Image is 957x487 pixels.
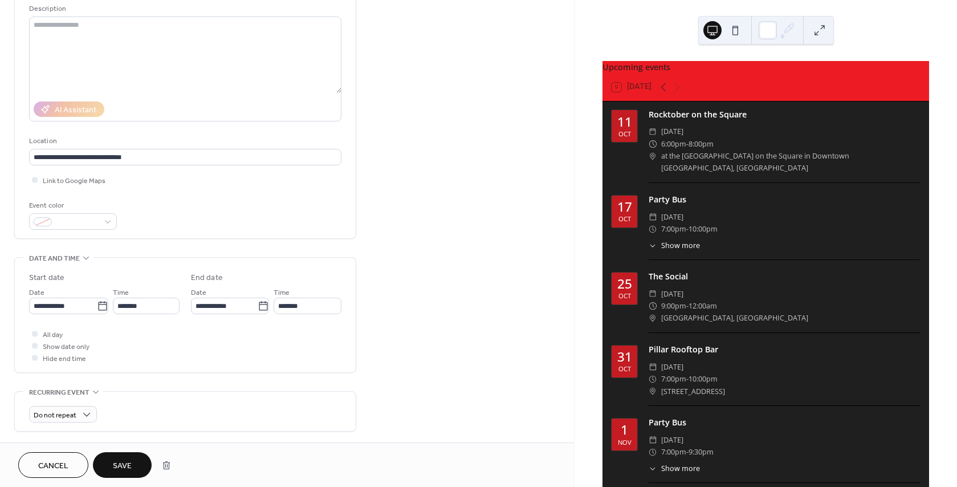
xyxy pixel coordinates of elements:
span: at the [GEOGRAPHIC_DATA] on the Square in Downtown [GEOGRAPHIC_DATA], [GEOGRAPHIC_DATA] [661,150,920,174]
span: [DATE] [661,125,683,137]
span: [GEOGRAPHIC_DATA], [GEOGRAPHIC_DATA] [661,312,808,324]
span: Date and time [29,253,80,265]
span: Date [191,287,206,299]
div: ​ [649,300,657,312]
div: Oct [618,216,631,222]
div: Party Bus [649,193,920,206]
span: 7:00pm [661,223,686,235]
div: Party Bus [649,416,920,429]
span: 9:00pm [661,300,686,312]
span: Time [274,287,290,299]
div: Event color [29,200,115,212]
button: ​Show more [649,464,700,474]
div: ​ [649,138,657,150]
span: Hide end time [43,353,86,365]
div: Upcoming events [602,61,929,74]
div: Oct [618,131,631,137]
div: 1 [621,424,628,437]
div: 31 [617,351,632,364]
div: ​ [649,312,657,324]
div: Oct [618,293,631,299]
span: [STREET_ADDRESS] [661,385,725,397]
span: - [686,373,689,385]
span: 10:00pm [689,223,718,235]
span: - [686,300,689,312]
div: ​ [649,125,657,137]
span: Show more [661,464,700,474]
span: Time [113,287,129,299]
div: 17 [617,201,632,214]
div: ​ [649,211,657,223]
span: 12:00am [689,300,717,312]
div: ​ [649,241,657,251]
div: 11 [617,116,632,129]
div: ​ [649,434,657,446]
div: ​ [649,385,657,397]
div: Rocktober on the Square [649,108,920,121]
button: Cancel [18,452,88,478]
button: ​Show more [649,241,700,251]
span: Save [113,460,132,472]
span: 6:00pm [661,138,686,150]
span: Link to Google Maps [43,175,105,187]
div: Nov [618,439,632,445]
div: Location [29,135,339,147]
div: End date [191,272,223,284]
button: Save [93,452,152,478]
div: ​ [649,223,657,235]
span: Show more [661,241,700,251]
div: ​ [649,150,657,162]
span: Show date only [43,341,89,353]
span: 9:30pm [689,446,714,458]
span: [DATE] [661,361,683,373]
div: ​ [649,373,657,385]
div: 25 [617,278,632,291]
span: [DATE] [661,288,683,300]
div: ​ [649,464,657,474]
span: - [686,138,689,150]
span: All day [43,329,63,341]
span: 7:00pm [661,446,686,458]
div: Description [29,3,339,15]
div: Start date [29,272,64,284]
span: - [686,446,689,458]
span: Recurring event [29,387,89,399]
div: The Social [649,270,920,283]
span: - [686,223,689,235]
span: [DATE] [661,211,683,223]
div: ​ [649,288,657,300]
span: Date [29,287,44,299]
span: 10:00pm [689,373,718,385]
span: Cancel [38,460,68,472]
span: 7:00pm [661,373,686,385]
div: ​ [649,446,657,458]
span: Do not repeat [34,409,76,422]
div: Oct [618,366,631,372]
div: ​ [649,361,657,373]
div: Pillar Rooftop Bar [649,343,920,356]
span: 8:00pm [689,138,714,150]
span: [DATE] [661,434,683,446]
